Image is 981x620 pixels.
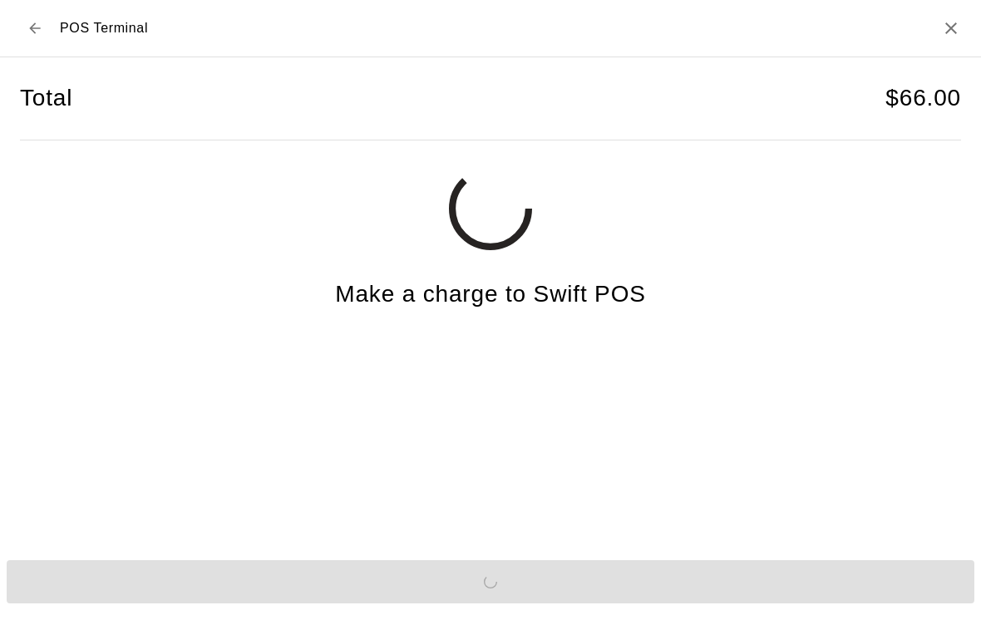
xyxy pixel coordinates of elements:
[20,13,50,43] button: Back to checkout
[20,84,72,113] h4: Total
[885,84,961,113] h4: $ 66.00
[20,13,148,43] div: POS Terminal
[941,18,961,38] button: Close
[335,280,646,309] h4: Make a charge to Swift POS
